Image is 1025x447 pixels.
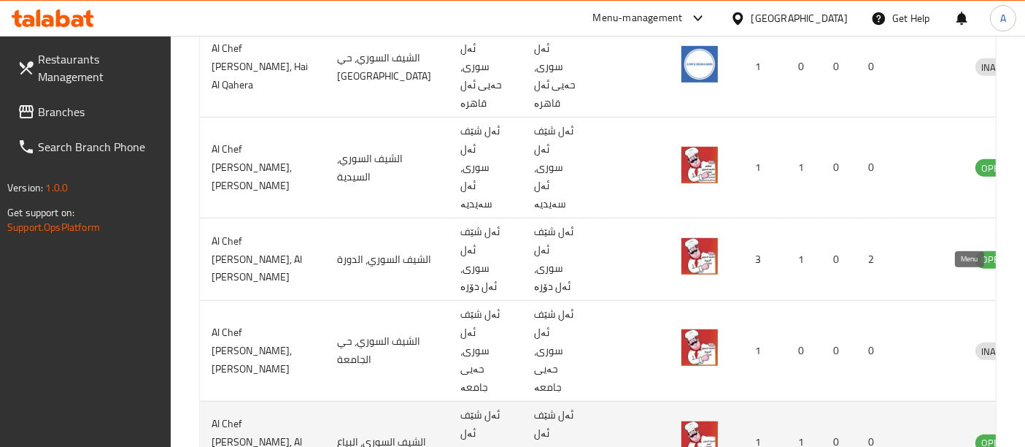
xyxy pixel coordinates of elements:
span: Version: [7,178,43,197]
span: INACTIVE [975,59,1025,76]
span: A [1000,10,1006,26]
img: Al Chef Alsori, Hay Aljamea [681,329,718,366]
a: Restaurants Management [6,42,171,94]
td: 1 [735,17,786,118]
td: ئەل شێف ئەل سوری، ئەل دۆرە [449,218,522,301]
div: Menu-management [593,9,683,27]
img: Al Chef Al Soory, Al Dora [681,238,718,275]
td: ئەل شێف ئەل سوری، حەیی ئەل قاهرە [522,17,596,118]
span: 1.0.0 [45,178,68,197]
td: ئەل شێف ئەل سوری، حەیی جامعە [449,300,522,401]
td: ئەل شێف ئەل سوری، حەیی جامعە [522,300,596,401]
td: 2 [856,218,891,301]
span: Get support on: [7,203,74,222]
td: ئەل شێف ئەل سوری، ئەل دۆرە [522,218,596,301]
td: ئەل شێف ئەل سوری، حەیی ئەل قاهرە [449,17,522,118]
td: 1 [786,118,821,218]
td: 0 [786,300,821,401]
td: 0 [856,300,891,401]
td: الشيف السوري، حي الجامعة [325,300,449,401]
td: الشيف السوري، الدورة [325,218,449,301]
td: 0 [821,118,856,218]
td: Al Chef [PERSON_NAME], Hai Al Qahera [200,17,325,118]
td: 0 [821,17,856,118]
td: 0 [856,118,891,218]
span: Restaurants Management [38,50,160,85]
td: ئەل شێف ئەل سوری، ئەل سەیدیە [522,118,596,218]
span: Branches [38,103,160,121]
td: 3 [735,218,786,301]
td: 0 [821,218,856,301]
td: Al Chef [PERSON_NAME], [PERSON_NAME] [200,300,325,401]
a: Search Branch Phone [6,129,171,164]
div: INACTIVE [975,58,1025,76]
span: OPEN [975,251,1011,268]
td: 0 [856,17,891,118]
span: Search Branch Phone [38,138,160,156]
td: 0 [821,300,856,401]
td: 1 [786,218,821,301]
a: Branches [6,94,171,129]
td: 1 [735,300,786,401]
td: Al Chef [PERSON_NAME], [PERSON_NAME] [200,118,325,218]
img: Al Chef Al Soory, Al Saydeya [681,147,718,183]
div: [GEOGRAPHIC_DATA] [751,10,848,26]
span: OPEN [975,160,1011,177]
td: Al Chef [PERSON_NAME], Al [PERSON_NAME] [200,218,325,301]
td: ئەل شێف ئەل سوری، ئەل سەیدیە [449,118,522,218]
a: Support.OpsPlatform [7,218,100,237]
td: الشيف السوري، السيدية [325,118,449,218]
td: 0 [786,17,821,118]
td: الشيف السوري، حي [GEOGRAPHIC_DATA] [325,17,449,118]
img: Al Chef Al Sori, Hai Al Qahera [681,46,718,83]
td: 1 [735,118,786,218]
div: OPEN [975,159,1011,177]
div: INACTIVE [975,343,1025,360]
span: INACTIVE [975,343,1025,360]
